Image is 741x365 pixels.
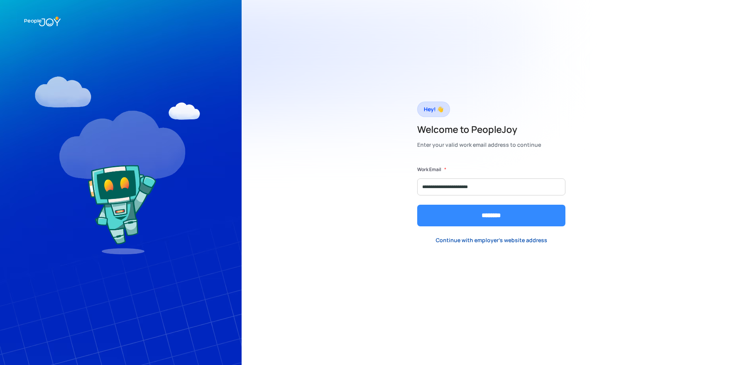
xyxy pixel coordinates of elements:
[417,166,441,173] label: Work Email
[417,139,541,150] div: Enter your valid work email address to continue
[424,104,443,115] div: Hey! 👋
[417,123,541,136] h2: Welcome to PeopleJoy
[436,236,547,244] div: Continue with employer's website address
[430,232,553,248] a: Continue with employer's website address
[417,166,565,226] form: Form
